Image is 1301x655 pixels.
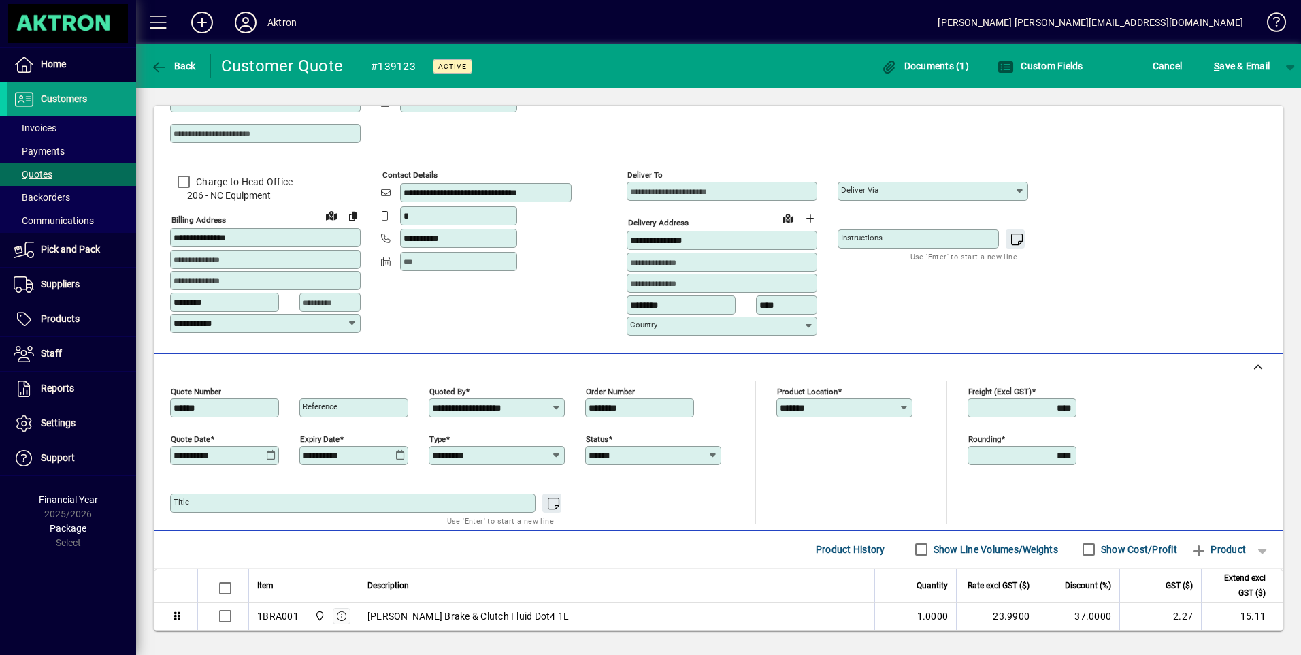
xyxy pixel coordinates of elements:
[799,208,821,229] button: Choose address
[1201,603,1283,630] td: 15.11
[7,209,136,232] a: Communications
[41,93,87,104] span: Customers
[41,383,74,394] span: Reports
[1119,603,1201,630] td: 2.27
[14,169,52,180] span: Quotes
[50,523,86,534] span: Package
[7,441,136,475] a: Support
[877,54,972,78] button: Documents (1)
[1149,54,1186,78] button: Cancel
[1257,3,1284,47] a: Knowledge Base
[367,609,570,623] span: [PERSON_NAME] Brake & Clutch Fluid Dot4 1L
[841,185,878,195] mat-label: Deliver via
[14,123,56,133] span: Invoices
[7,116,136,140] a: Invoices
[1153,55,1183,77] span: Cancel
[7,372,136,406] a: Reports
[41,244,100,255] span: Pick and Pack
[965,609,1030,623] div: 23.9900
[41,452,75,463] span: Support
[1214,61,1219,71] span: S
[41,313,80,324] span: Products
[810,537,891,562] button: Product History
[429,434,446,443] mat-label: Type
[41,417,76,428] span: Settings
[170,189,361,203] span: 206 - NC Equipment
[429,386,465,396] mat-label: Quoted by
[7,337,136,371] a: Staff
[41,348,62,359] span: Staff
[994,54,1087,78] button: Custom Fields
[1210,571,1266,601] span: Extend excl GST ($)
[39,494,98,505] span: Financial Year
[14,215,94,226] span: Communications
[171,386,221,396] mat-label: Quote number
[174,497,189,507] mat-label: Title
[777,386,838,396] mat-label: Product location
[917,609,949,623] span: 1.0000
[816,539,885,560] span: Product History
[320,204,342,226] a: View on map
[257,609,299,623] div: 1BRA001
[147,54,199,78] button: Back
[1184,537,1253,562] button: Product
[586,434,608,443] mat-label: Status
[968,434,1001,443] mat-label: Rounding
[7,186,136,209] a: Backorders
[1098,543,1177,556] label: Show Cost/Profit
[300,434,340,443] mat-label: Expiry date
[7,406,136,441] a: Settings
[371,56,416,78] div: #139123
[342,205,364,227] button: Copy to Delivery address
[193,175,293,189] label: Charge to Head Office
[221,55,344,77] div: Customer Quote
[938,12,1243,33] div: [PERSON_NAME] [PERSON_NAME][EMAIL_ADDRESS][DOMAIN_NAME]
[7,48,136,82] a: Home
[7,140,136,163] a: Payments
[267,12,297,33] div: Aktron
[257,578,274,593] span: Item
[303,402,337,411] mat-label: Reference
[998,61,1083,71] span: Custom Fields
[627,170,663,180] mat-label: Deliver To
[1214,55,1270,77] span: ave & Email
[7,268,136,302] a: Suppliers
[7,163,136,186] a: Quotes
[586,386,635,396] mat-label: Order number
[968,386,1032,396] mat-label: Freight (excl GST)
[14,192,70,203] span: Backorders
[311,609,327,624] span: Central
[180,10,224,35] button: Add
[1166,578,1193,593] span: GST ($)
[438,62,467,71] span: Active
[931,543,1058,556] label: Show Line Volumes/Weights
[1207,54,1277,78] button: Save & Email
[14,146,65,157] span: Payments
[968,578,1030,593] span: Rate excl GST ($)
[7,233,136,267] a: Pick and Pack
[367,578,409,593] span: Description
[1191,539,1246,560] span: Product
[447,513,554,528] mat-hint: Use 'Enter' to start a new line
[1038,603,1119,630] td: 37.0000
[630,320,657,330] mat-label: Country
[136,54,211,78] app-page-header-button: Back
[224,10,267,35] button: Profile
[880,61,969,71] span: Documents (1)
[777,207,799,229] a: View on map
[910,249,1017,264] mat-hint: Use 'Enter' to start a new line
[41,278,80,289] span: Suppliers
[41,59,66,69] span: Home
[7,302,136,336] a: Products
[917,578,948,593] span: Quantity
[1065,578,1111,593] span: Discount (%)
[171,434,210,443] mat-label: Quote date
[150,61,196,71] span: Back
[841,233,883,242] mat-label: Instructions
